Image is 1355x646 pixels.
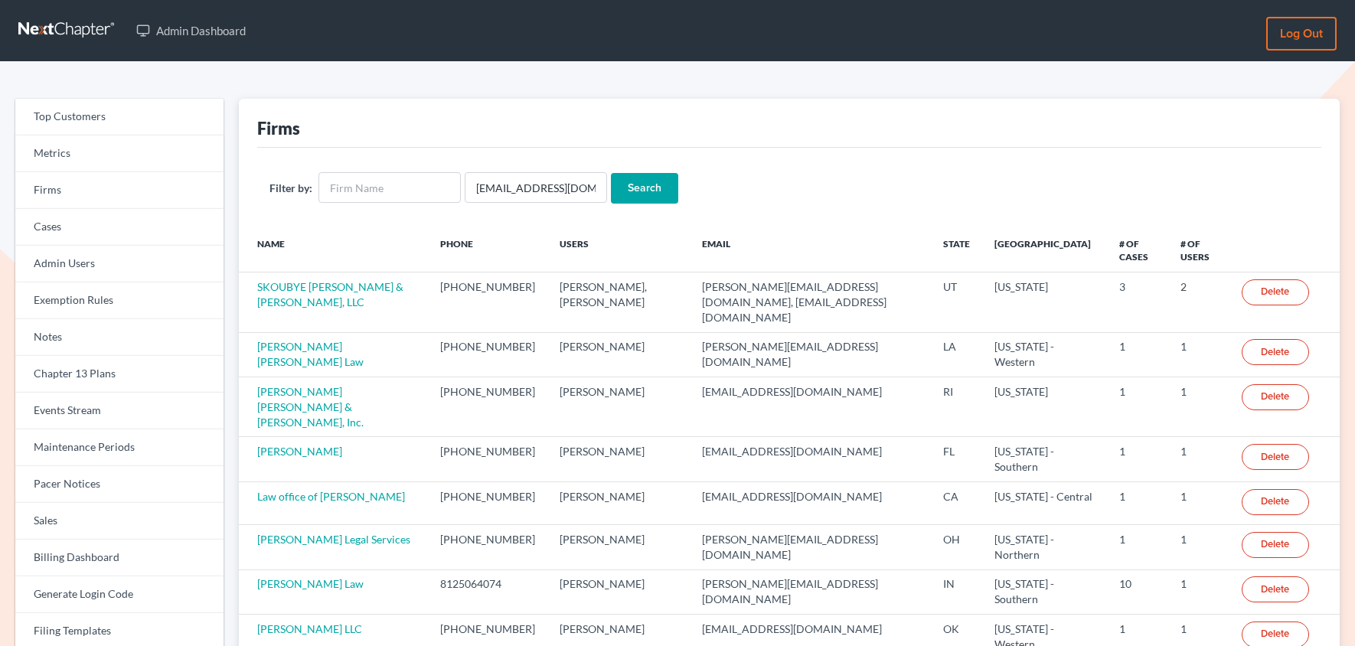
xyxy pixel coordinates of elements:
[1168,569,1229,614] td: 1
[547,228,690,272] th: Users
[1107,569,1168,614] td: 10
[931,332,982,377] td: LA
[1107,332,1168,377] td: 1
[547,569,690,614] td: [PERSON_NAME]
[931,272,982,332] td: UT
[428,481,547,524] td: [PHONE_NUMBER]
[690,437,931,481] td: [EMAIL_ADDRESS][DOMAIN_NAME]
[318,172,461,203] input: Firm Name
[547,272,690,332] td: [PERSON_NAME], [PERSON_NAME]
[1107,272,1168,332] td: 3
[15,540,224,576] a: Billing Dashboard
[257,280,403,308] a: SKOUBYE [PERSON_NAME] & [PERSON_NAME], LLC
[15,209,224,246] a: Cases
[15,172,224,209] a: Firms
[15,282,224,319] a: Exemption Rules
[15,99,224,135] a: Top Customers
[15,466,224,503] a: Pacer Notices
[428,272,547,332] td: [PHONE_NUMBER]
[15,576,224,613] a: Generate Login Code
[15,356,224,393] a: Chapter 13 Plans
[269,180,312,196] label: Filter by:
[1107,377,1168,437] td: 1
[257,340,364,368] a: [PERSON_NAME] [PERSON_NAME] Law
[1242,384,1309,410] a: Delete
[982,377,1107,437] td: [US_STATE]
[15,393,224,429] a: Events Stream
[1242,532,1309,558] a: Delete
[1168,332,1229,377] td: 1
[239,228,428,272] th: Name
[257,622,362,635] a: [PERSON_NAME] LLC
[982,437,1107,481] td: [US_STATE] - Southern
[428,377,547,437] td: [PHONE_NUMBER]
[982,481,1107,524] td: [US_STATE] - Central
[428,228,547,272] th: Phone
[982,569,1107,614] td: [US_STATE] - Southern
[547,377,690,437] td: [PERSON_NAME]
[1107,481,1168,524] td: 1
[15,319,224,356] a: Notes
[931,481,982,524] td: CA
[1168,481,1229,524] td: 1
[1242,339,1309,365] a: Delete
[1242,489,1309,515] a: Delete
[547,332,690,377] td: [PERSON_NAME]
[690,569,931,614] td: [PERSON_NAME][EMAIL_ADDRESS][DOMAIN_NAME]
[428,569,547,614] td: 8125064074
[257,445,342,458] a: [PERSON_NAME]
[1107,525,1168,569] td: 1
[1168,272,1229,332] td: 2
[1107,437,1168,481] td: 1
[931,525,982,569] td: OH
[690,481,931,524] td: [EMAIL_ADDRESS][DOMAIN_NAME]
[1168,377,1229,437] td: 1
[982,272,1107,332] td: [US_STATE]
[931,377,982,437] td: RI
[547,481,690,524] td: [PERSON_NAME]
[257,117,300,139] div: Firms
[690,272,931,332] td: [PERSON_NAME][EMAIL_ADDRESS][DOMAIN_NAME], [EMAIL_ADDRESS][DOMAIN_NAME]
[257,490,405,503] a: Law office of [PERSON_NAME]
[428,332,547,377] td: [PHONE_NUMBER]
[982,525,1107,569] td: [US_STATE] - Northern
[690,332,931,377] td: [PERSON_NAME][EMAIL_ADDRESS][DOMAIN_NAME]
[15,135,224,172] a: Metrics
[690,377,931,437] td: [EMAIL_ADDRESS][DOMAIN_NAME]
[931,569,982,614] td: IN
[982,332,1107,377] td: [US_STATE] - Western
[15,429,224,466] a: Maintenance Periods
[1266,17,1337,51] a: Log out
[257,533,410,546] a: [PERSON_NAME] Legal Services
[931,228,982,272] th: State
[15,246,224,282] a: Admin Users
[1242,576,1309,602] a: Delete
[1168,437,1229,481] td: 1
[931,437,982,481] td: FL
[547,437,690,481] td: [PERSON_NAME]
[690,228,931,272] th: Email
[690,525,931,569] td: [PERSON_NAME][EMAIL_ADDRESS][DOMAIN_NAME]
[1107,228,1168,272] th: # of Cases
[428,525,547,569] td: [PHONE_NUMBER]
[1242,279,1309,305] a: Delete
[428,437,547,481] td: [PHONE_NUMBER]
[1168,228,1229,272] th: # of Users
[611,173,678,204] input: Search
[129,17,253,44] a: Admin Dashboard
[257,577,364,590] a: [PERSON_NAME] Law
[1242,444,1309,470] a: Delete
[257,385,364,429] a: [PERSON_NAME] [PERSON_NAME] & [PERSON_NAME], Inc.
[1168,525,1229,569] td: 1
[982,228,1107,272] th: [GEOGRAPHIC_DATA]
[465,172,607,203] input: Users
[547,525,690,569] td: [PERSON_NAME]
[15,503,224,540] a: Sales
